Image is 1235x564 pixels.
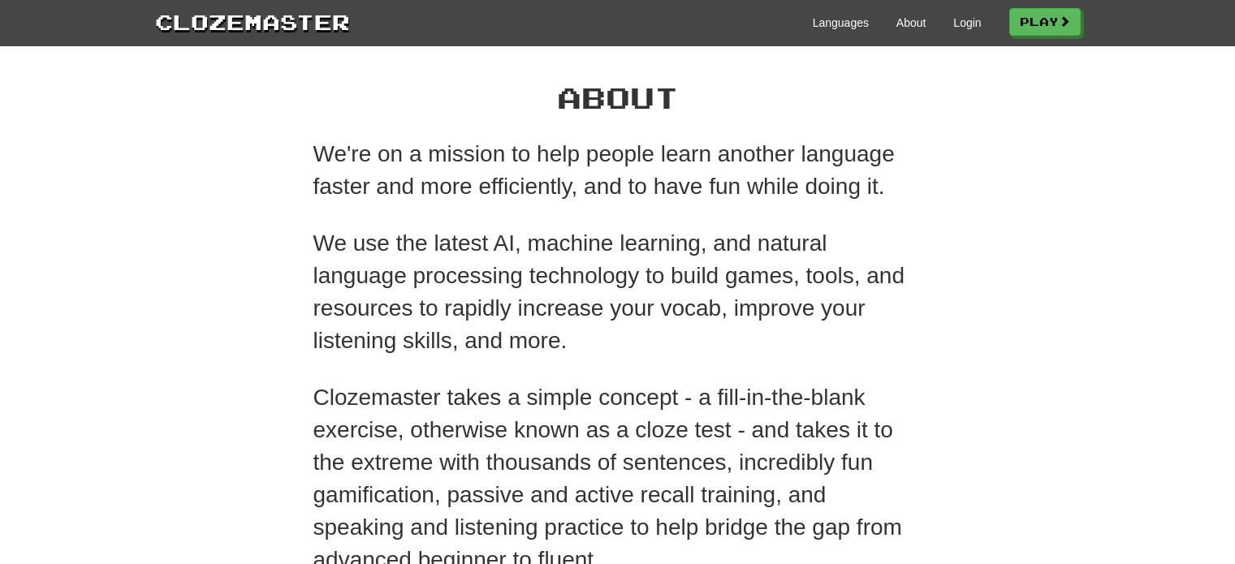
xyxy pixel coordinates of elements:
[313,227,922,357] p: We use the latest AI, machine learning, and natural language processing technology to build games...
[813,15,869,31] a: Languages
[155,6,350,37] a: Clozemaster
[953,15,981,31] a: Login
[313,81,922,114] h1: About
[313,138,922,203] p: We're on a mission to help people learn another language faster and more efficiently, and to have...
[896,15,926,31] a: About
[1009,8,1081,36] a: Play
